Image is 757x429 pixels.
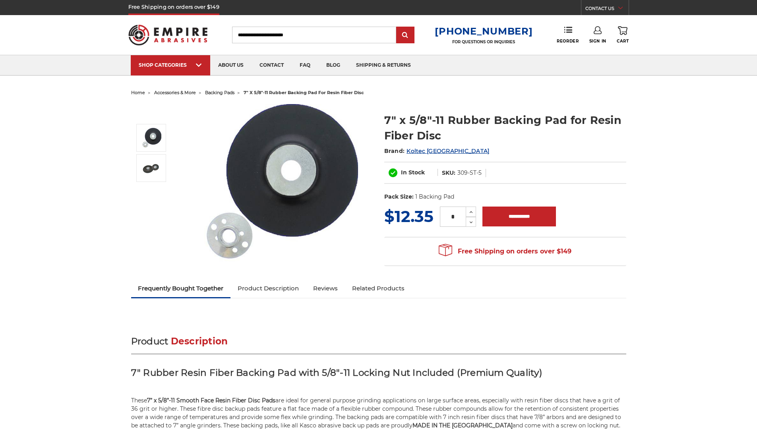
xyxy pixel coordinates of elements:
[589,39,606,44] span: Sign In
[230,280,306,297] a: Product Description
[384,112,626,143] h1: 7" x 5/8"-11 Rubber Backing Pad for Resin Fiber Disc
[384,193,414,201] dt: Pack Size:
[348,55,419,75] a: shipping & returns
[435,25,532,37] a: [PHONE_NUMBER]
[617,26,629,44] a: Cart
[617,39,629,44] span: Cart
[292,55,318,75] a: faq
[457,169,482,177] dd: 309-ST-5
[131,336,168,347] span: Product
[384,147,405,155] span: Brand:
[154,90,196,95] a: accessories & more
[139,62,202,68] div: SHOP CATEGORIES
[384,207,434,226] span: $12.35
[397,27,413,43] input: Submit
[147,397,275,404] strong: 7” x 5/8”-11 Smooth Face Resin Fiber Disc Pads
[252,55,292,75] a: contact
[141,128,161,148] img: 7" Resin Fiber Rubber Backing Pad 5/8-11 nut
[131,367,542,378] strong: 7" Rubber Resin Fiber Backing Pad with 5/8"-11 Locking Nut Included (Premium Quality)
[131,280,231,297] a: Frequently Bought Together
[306,280,345,297] a: Reviews
[435,39,532,44] p: FOR QUESTIONS OR INQUIRIES
[131,90,145,95] a: home
[141,158,161,178] img: 7" x 5/8"-11 Rubber Backing Pad for Resin Fiber Disc
[585,4,629,15] a: CONTACT US
[439,243,571,259] span: Free Shipping on orders over $149
[171,336,228,347] span: Description
[205,90,234,95] a: backing pads
[345,280,412,297] a: Related Products
[401,169,425,176] span: In Stock
[318,55,348,75] a: blog
[412,422,513,429] strong: MADE IN THE [GEOGRAPHIC_DATA]
[442,169,455,177] dt: SKU:
[128,19,208,50] img: Empire Abrasives
[407,147,489,155] a: Koltec [GEOGRAPHIC_DATA]
[244,90,364,95] span: 7" x 5/8"-11 rubber backing pad for resin fiber disc
[210,55,252,75] a: about us
[199,104,358,263] img: 7" Resin Fiber Rubber Backing Pad 5/8-11 nut
[557,39,579,44] span: Reorder
[557,26,579,43] a: Reorder
[415,193,454,201] dd: 1 Backing Pad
